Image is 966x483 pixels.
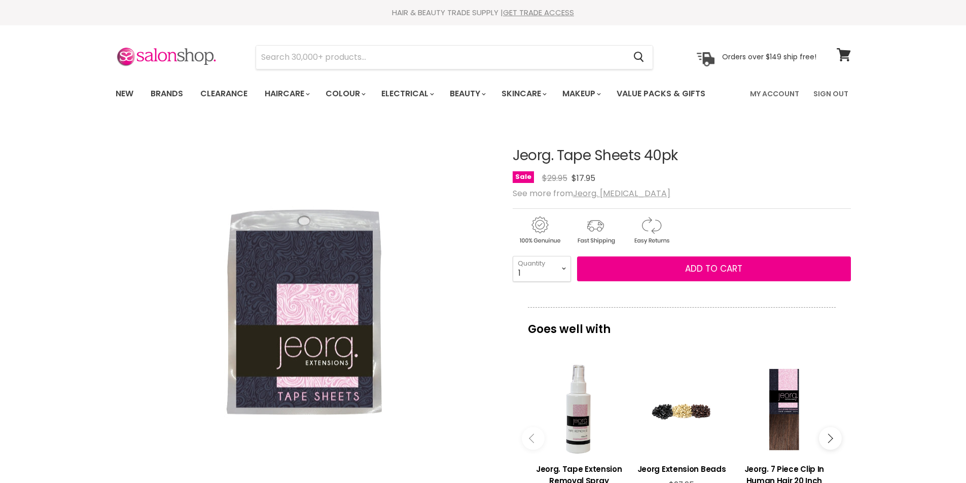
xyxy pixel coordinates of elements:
[108,83,141,104] a: New
[542,172,567,184] span: $29.95
[442,83,492,104] a: Beauty
[915,435,956,473] iframe: Gorgias live chat messenger
[635,456,728,480] a: View product:Jeorg Extension Beads
[513,256,571,281] select: Quantity
[256,46,626,69] input: Search
[318,83,372,104] a: Colour
[573,188,670,199] a: Jeorg. [MEDICAL_DATA]
[256,45,653,69] form: Product
[807,83,854,104] a: Sign Out
[108,79,729,108] ul: Main menu
[513,215,566,246] img: genuine.gif
[609,83,713,104] a: Value Packs & Gifts
[513,171,534,183] span: Sale
[513,188,670,199] span: See more from
[103,79,864,108] nav: Main
[685,263,742,275] span: Add to cart
[374,83,440,104] a: Electrical
[571,172,595,184] span: $17.95
[626,46,653,69] button: Search
[635,463,728,475] h3: Jeorg Extension Beads
[722,52,816,61] p: Orders over $149 ship free!
[624,215,678,246] img: returns.gif
[568,215,622,246] img: shipping.gif
[577,256,851,282] button: Add to cart
[503,7,574,18] a: GET TRADE ACCESS
[528,307,836,341] p: Goes well with
[494,83,553,104] a: Skincare
[103,8,864,18] div: HAIR & BEAUTY TRADE SUPPLY |
[257,83,316,104] a: Haircare
[143,83,191,104] a: Brands
[513,148,851,164] h1: Jeorg. Tape Sheets 40pk
[193,83,255,104] a: Clearance
[555,83,607,104] a: Makeup
[744,83,805,104] a: My Account
[216,178,393,445] img: Jeorg. Tape Sheets 40pk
